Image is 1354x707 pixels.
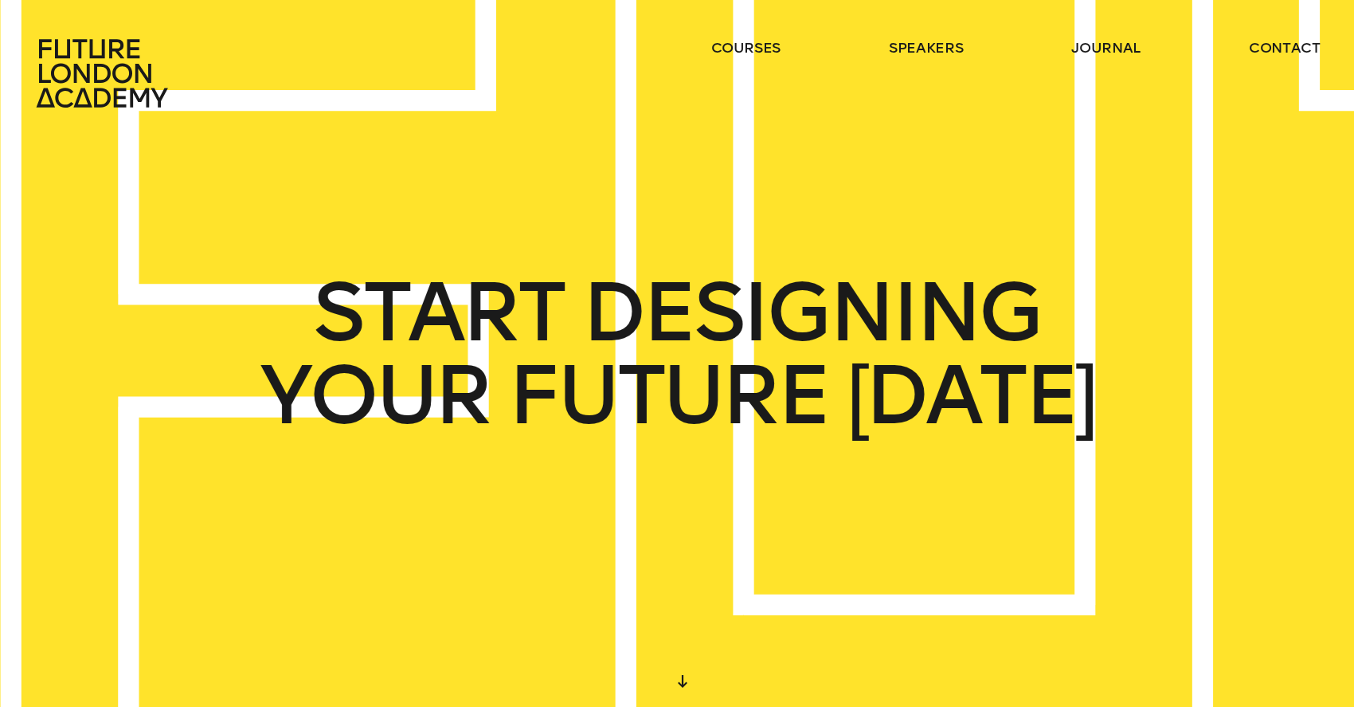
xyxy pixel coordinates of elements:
a: courses [711,38,781,57]
a: speakers [889,38,963,57]
span: YOUR [260,354,490,437]
span: DESIGNING [582,271,1041,354]
span: FUTURE [508,354,828,437]
a: contact [1249,38,1321,57]
a: journal [1071,38,1141,57]
span: START [313,271,564,354]
span: [DATE] [847,354,1095,437]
